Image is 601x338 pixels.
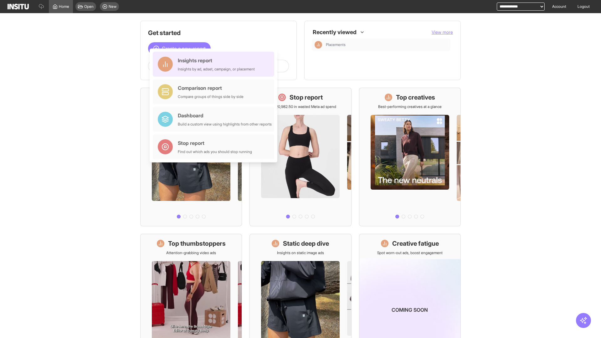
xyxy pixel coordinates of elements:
[140,88,242,226] a: What's live nowSee all active ads instantly
[178,149,252,154] div: Find out which ads you should stop running
[178,67,255,72] div: Insights by ad, adset, campaign, or placement
[290,93,323,102] h1: Stop report
[178,94,244,99] div: Compare groups of things side by side
[166,250,216,255] p: Attention-grabbing video ads
[277,250,324,255] p: Insights on static image ads
[265,104,336,109] p: Save £20,982.50 in wasted Meta ad spend
[84,4,94,9] span: Open
[162,45,206,52] span: Create a new report
[283,239,329,248] h1: Static deep dive
[168,239,226,248] h1: Top thumbstoppers
[359,88,461,226] a: Top creativesBest-performing creatives at a glance
[378,104,442,109] p: Best-performing creatives at a glance
[148,28,289,37] h1: Get started
[432,29,453,35] button: View more
[326,42,346,47] span: Placements
[148,42,211,55] button: Create a new report
[396,93,435,102] h1: Top creatives
[8,4,29,9] img: Logo
[178,112,272,119] div: Dashboard
[59,4,69,9] span: Home
[178,57,255,64] div: Insights report
[315,41,322,49] div: Insights
[326,42,448,47] span: Placements
[249,88,351,226] a: Stop reportSave £20,982.50 in wasted Meta ad spend
[178,122,272,127] div: Build a custom view using highlights from other reports
[178,84,244,92] div: Comparison report
[178,139,252,147] div: Stop report
[109,4,116,9] span: New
